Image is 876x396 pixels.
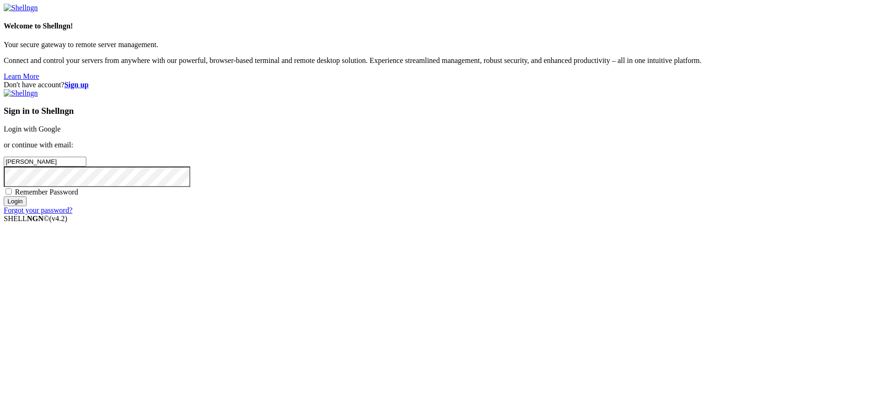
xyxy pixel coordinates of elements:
[4,196,27,206] input: Login
[6,188,12,195] input: Remember Password
[4,72,39,80] a: Learn More
[4,4,38,12] img: Shellngn
[4,157,86,167] input: Email address
[4,89,38,97] img: Shellngn
[4,81,872,89] div: Don't have account?
[4,22,872,30] h4: Welcome to Shellngn!
[4,41,872,49] p: Your secure gateway to remote server management.
[4,106,872,116] h3: Sign in to Shellngn
[27,215,44,222] b: NGN
[4,206,72,214] a: Forgot your password?
[49,215,68,222] span: 4.2.0
[4,125,61,133] a: Login with Google
[4,56,872,65] p: Connect and control your servers from anywhere with our powerful, browser-based terminal and remo...
[15,188,78,196] span: Remember Password
[4,141,872,149] p: or continue with email:
[64,81,89,89] a: Sign up
[4,215,67,222] span: SHELL ©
